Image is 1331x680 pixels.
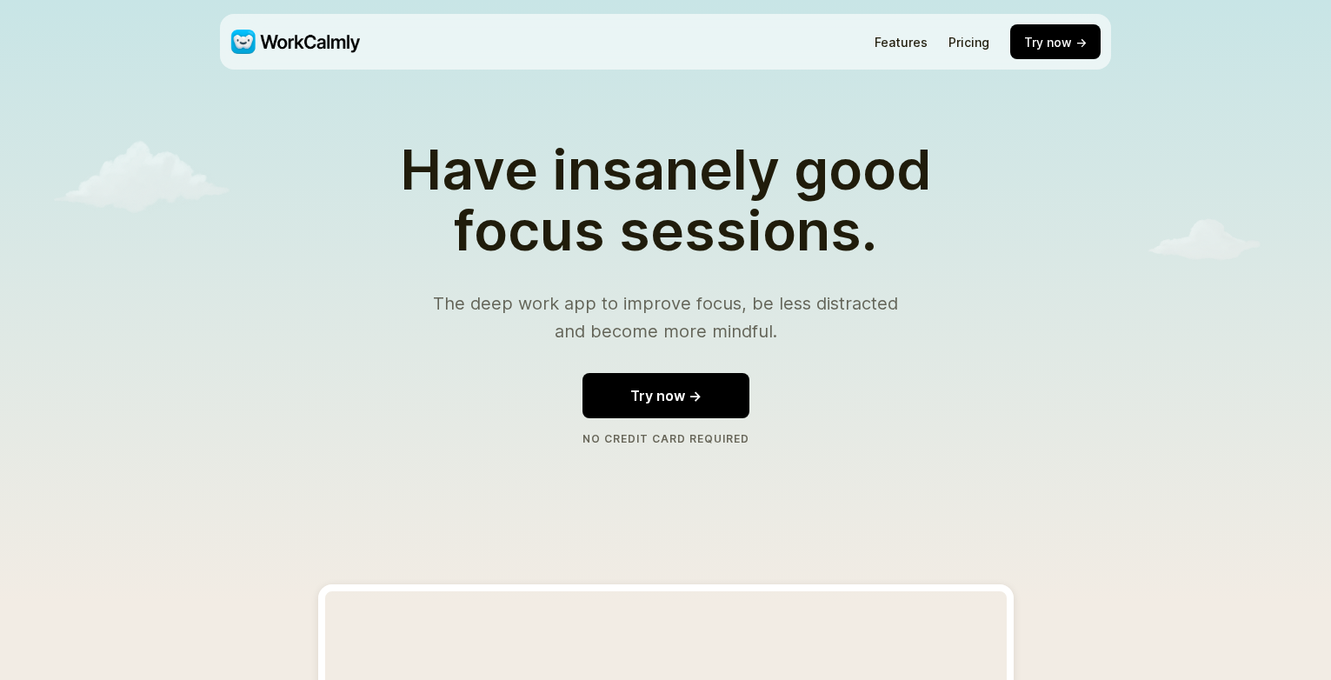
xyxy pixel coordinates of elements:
[948,35,989,50] a: Pricing
[1010,24,1101,59] button: Try now →
[875,35,928,50] a: Features
[424,290,908,345] p: The deep work app to improve focus, be less distracted and become more mindful.
[582,373,749,418] button: Try now →
[582,432,749,445] span: No Credit Card Required
[230,30,360,54] img: WorkCalmly Logo
[375,139,956,262] h1: Have insanely good focus sessions.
